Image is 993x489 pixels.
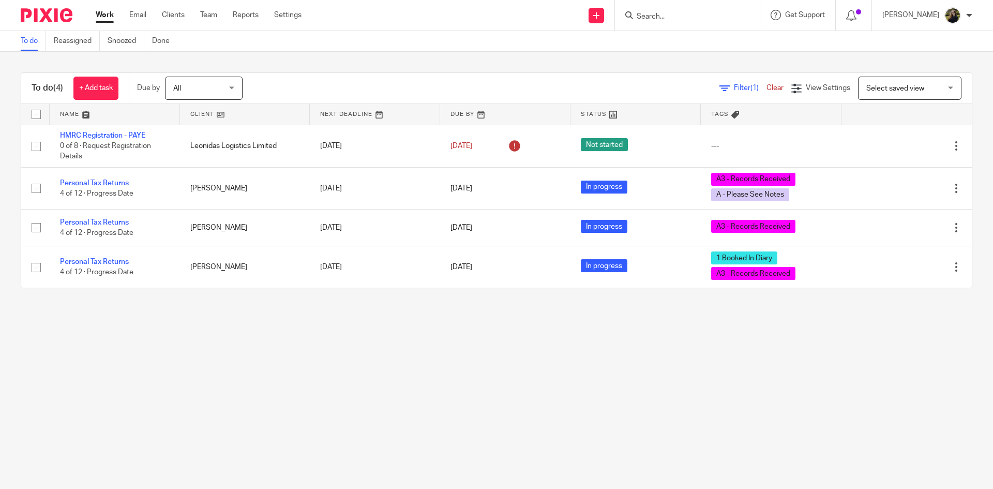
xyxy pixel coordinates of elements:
[581,181,627,194] span: In progress
[581,259,627,272] span: In progress
[274,10,302,20] a: Settings
[32,83,63,94] h1: To do
[711,251,777,264] span: 1 Booked In Diary
[60,269,133,276] span: 4 of 12 · Progress Date
[200,10,217,20] a: Team
[60,229,133,236] span: 4 of 12 · Progress Date
[180,209,310,246] td: [PERSON_NAME]
[21,8,72,22] img: Pixie
[137,83,160,93] p: Due by
[750,84,759,92] span: (1)
[581,220,627,233] span: In progress
[866,85,924,92] span: Select saved view
[310,246,440,288] td: [DATE]
[96,10,114,20] a: Work
[450,224,472,231] span: [DATE]
[734,84,766,92] span: Filter
[882,10,939,20] p: [PERSON_NAME]
[53,84,63,92] span: (4)
[711,220,795,233] span: A3 - Records Received
[785,11,825,19] span: Get Support
[766,84,784,92] a: Clear
[180,125,310,167] td: Leonidas Logistics Limited
[60,258,129,265] a: Personal Tax Returns
[180,167,310,209] td: [PERSON_NAME]
[108,31,144,51] a: Snoozed
[450,142,472,150] span: [DATE]
[233,10,259,20] a: Reports
[310,209,440,246] td: [DATE]
[450,263,472,271] span: [DATE]
[711,173,795,186] span: A3 - Records Received
[944,7,961,24] img: ACCOUNTING4EVERYTHING-13.jpg
[54,31,100,51] a: Reassigned
[711,141,832,151] div: ---
[450,185,472,192] span: [DATE]
[21,31,46,51] a: To do
[310,125,440,167] td: [DATE]
[60,190,133,197] span: 4 of 12 · Progress Date
[581,138,628,151] span: Not started
[162,10,185,20] a: Clients
[310,167,440,209] td: [DATE]
[129,10,146,20] a: Email
[60,219,129,226] a: Personal Tax Returns
[173,85,181,92] span: All
[711,111,729,117] span: Tags
[711,267,795,280] span: A3 - Records Received
[73,77,118,100] a: + Add task
[711,188,789,201] span: A - Please See Notes
[60,142,151,160] span: 0 of 8 · Request Registration Details
[636,12,729,22] input: Search
[60,180,129,187] a: Personal Tax Returns
[180,246,310,288] td: [PERSON_NAME]
[806,84,850,92] span: View Settings
[152,31,177,51] a: Done
[60,132,145,139] a: HMRC Registration - PAYE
